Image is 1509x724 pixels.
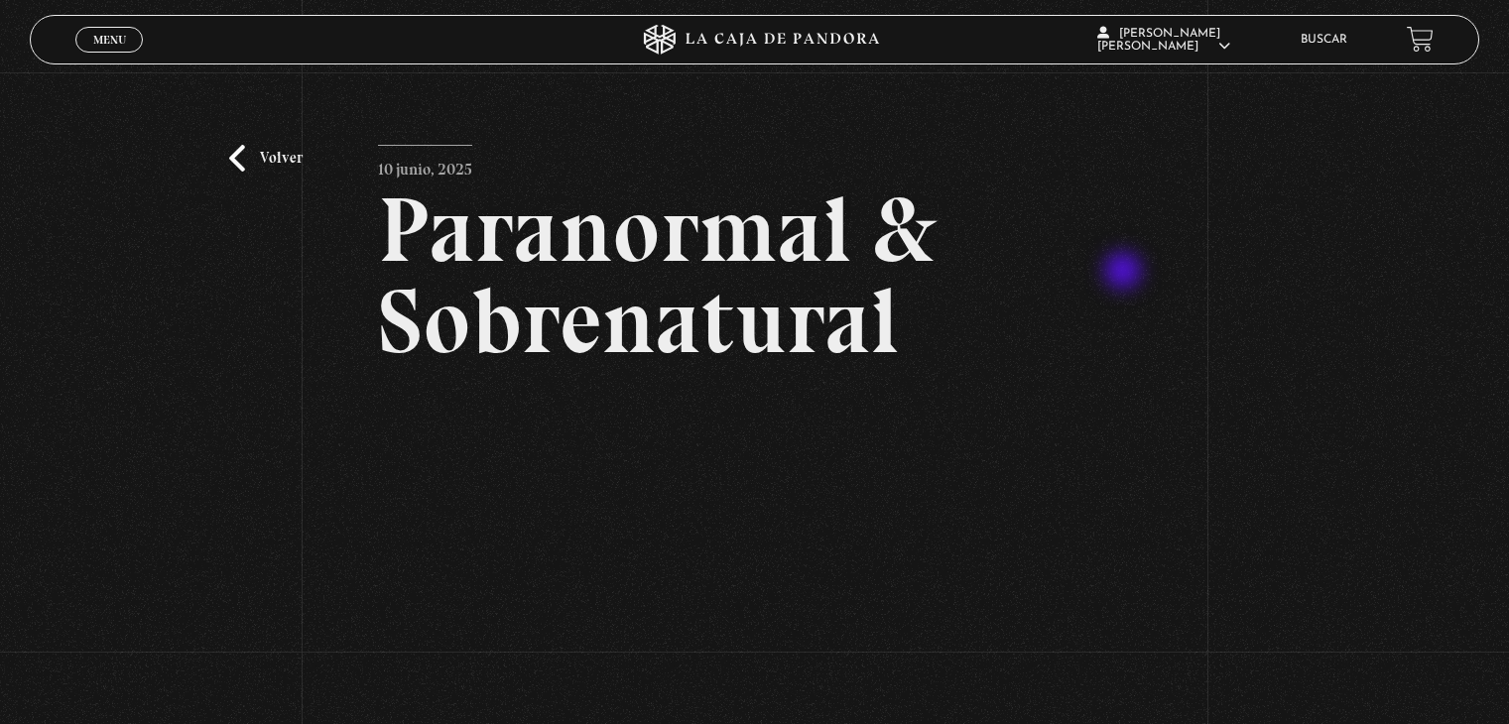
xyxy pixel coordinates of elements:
[93,34,126,46] span: Menu
[378,145,472,184] p: 10 junio, 2025
[229,145,303,172] a: Volver
[378,184,1131,367] h2: Paranormal & Sobrenatural
[1301,34,1347,46] a: Buscar
[1097,28,1230,53] span: [PERSON_NAME] [PERSON_NAME]
[1407,26,1434,53] a: View your shopping cart
[86,50,133,63] span: Cerrar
